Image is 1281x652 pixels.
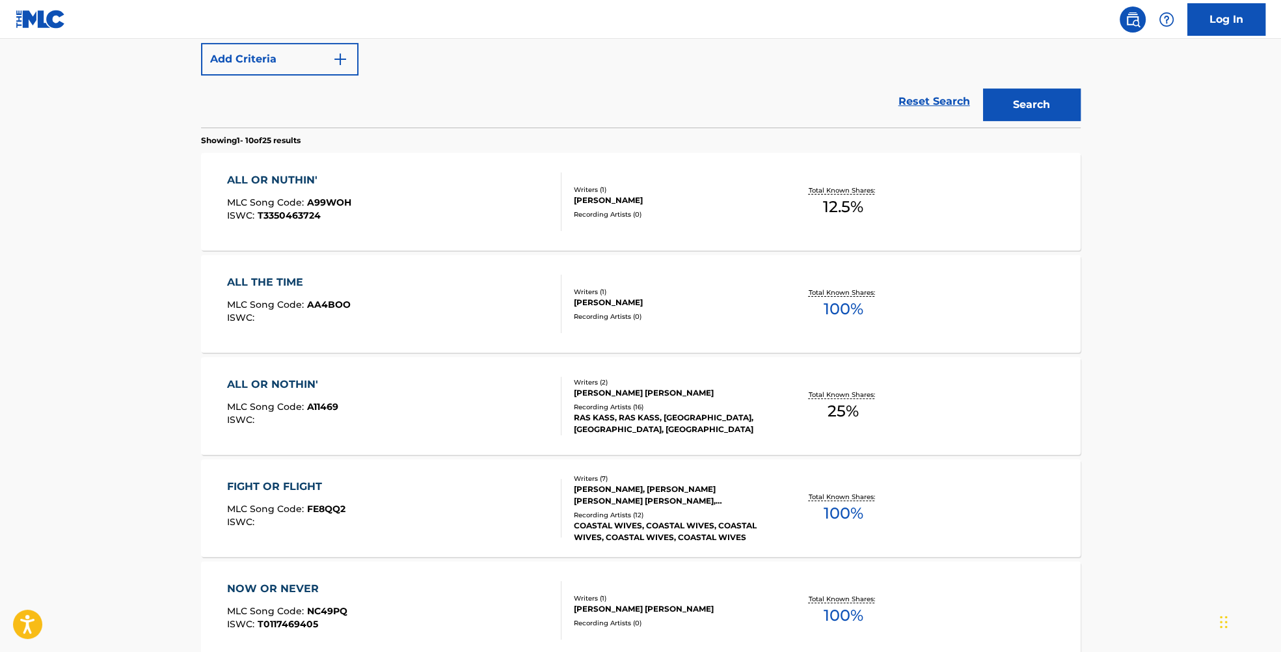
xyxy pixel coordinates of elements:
div: [PERSON_NAME] [PERSON_NAME] [574,387,770,399]
img: search [1125,12,1140,27]
p: Total Known Shares: [809,390,878,400]
span: 100 % [824,604,863,627]
p: Total Known Shares: [809,185,878,195]
button: Search [983,88,1081,121]
span: 25 % [828,400,859,423]
img: MLC Logo [16,10,66,29]
div: Writers ( 2 ) [574,377,770,387]
span: MLC Song Code : [227,197,307,208]
div: [PERSON_NAME], [PERSON_NAME] [PERSON_NAME] [PERSON_NAME], [PERSON_NAME], [PERSON_NAME] FOREST [PE... [574,483,770,507]
button: Add Criteria [201,43,358,75]
span: MLC Song Code : [227,299,307,310]
a: ALL OR NUTHIN'MLC Song Code:A99WOHISWC:T3350463724Writers (1)[PERSON_NAME]Recording Artists (0)To... [201,153,1081,251]
span: MLC Song Code : [227,605,307,617]
p: Total Known Shares: [809,492,878,502]
div: COASTAL WIVES, COASTAL WIVES, COASTAL WIVES, COASTAL WIVES, COASTAL WIVES [574,520,770,543]
a: Public Search [1120,7,1146,33]
div: Writers ( 1 ) [574,593,770,603]
div: [PERSON_NAME] [574,297,770,308]
span: 100 % [824,502,863,525]
div: [PERSON_NAME] [PERSON_NAME] [574,603,770,615]
div: Drag [1220,603,1228,642]
span: T0117469405 [258,618,318,630]
div: Writers ( 7 ) [574,474,770,483]
div: Writers ( 1 ) [574,185,770,195]
span: A99WOH [307,197,351,208]
img: 9d2ae6d4665cec9f34b9.svg [332,51,348,67]
div: [PERSON_NAME] [574,195,770,206]
a: Reset Search [892,87,977,116]
div: Recording Artists ( 12 ) [574,510,770,520]
div: ALL THE TIME [227,275,351,290]
div: RAS KASS, RAS KASS, [GEOGRAPHIC_DATA], [GEOGRAPHIC_DATA], [GEOGRAPHIC_DATA] [574,412,770,435]
span: ISWC : [227,618,258,630]
span: AA4BOO [307,299,351,310]
span: FE8QQ2 [307,503,345,515]
div: FIGHT OR FLIGHT [227,479,345,495]
div: ALL OR NUTHIN' [227,172,351,188]
img: help [1159,12,1174,27]
div: ALL OR NOTHIN' [227,377,338,392]
span: ISWC : [227,414,258,426]
span: T3350463724 [258,210,321,221]
div: Recording Artists ( 16 ) [574,402,770,412]
div: Help [1153,7,1180,33]
a: Log In [1187,3,1265,36]
div: Recording Artists ( 0 ) [574,210,770,219]
p: Total Known Shares: [809,288,878,297]
div: Recording Artists ( 0 ) [574,312,770,321]
div: Recording Artists ( 0 ) [574,618,770,628]
span: 100 % [824,297,863,321]
p: Showing 1 - 10 of 25 results [201,135,301,146]
span: ISWC : [227,312,258,323]
div: NOW OR NEVER [227,581,347,597]
span: NC49PQ [307,605,347,617]
span: MLC Song Code : [227,503,307,515]
div: Writers ( 1 ) [574,287,770,297]
span: MLC Song Code : [227,401,307,413]
a: ALL OR NOTHIN'MLC Song Code:A11469ISWC:Writers (2)[PERSON_NAME] [PERSON_NAME]Recording Artists (1... [201,357,1081,455]
span: ISWC : [227,210,258,221]
a: ALL THE TIMEMLC Song Code:AA4BOOISWC:Writers (1)[PERSON_NAME]Recording Artists (0)Total Known Sha... [201,255,1081,353]
span: A11469 [307,401,338,413]
span: ISWC : [227,516,258,528]
span: 12.5 % [823,195,863,219]
p: Total Known Shares: [809,594,878,604]
iframe: Chat Widget [1216,590,1281,652]
a: FIGHT OR FLIGHTMLC Song Code:FE8QQ2ISWC:Writers (7)[PERSON_NAME], [PERSON_NAME] [PERSON_NAME] [PE... [201,459,1081,557]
